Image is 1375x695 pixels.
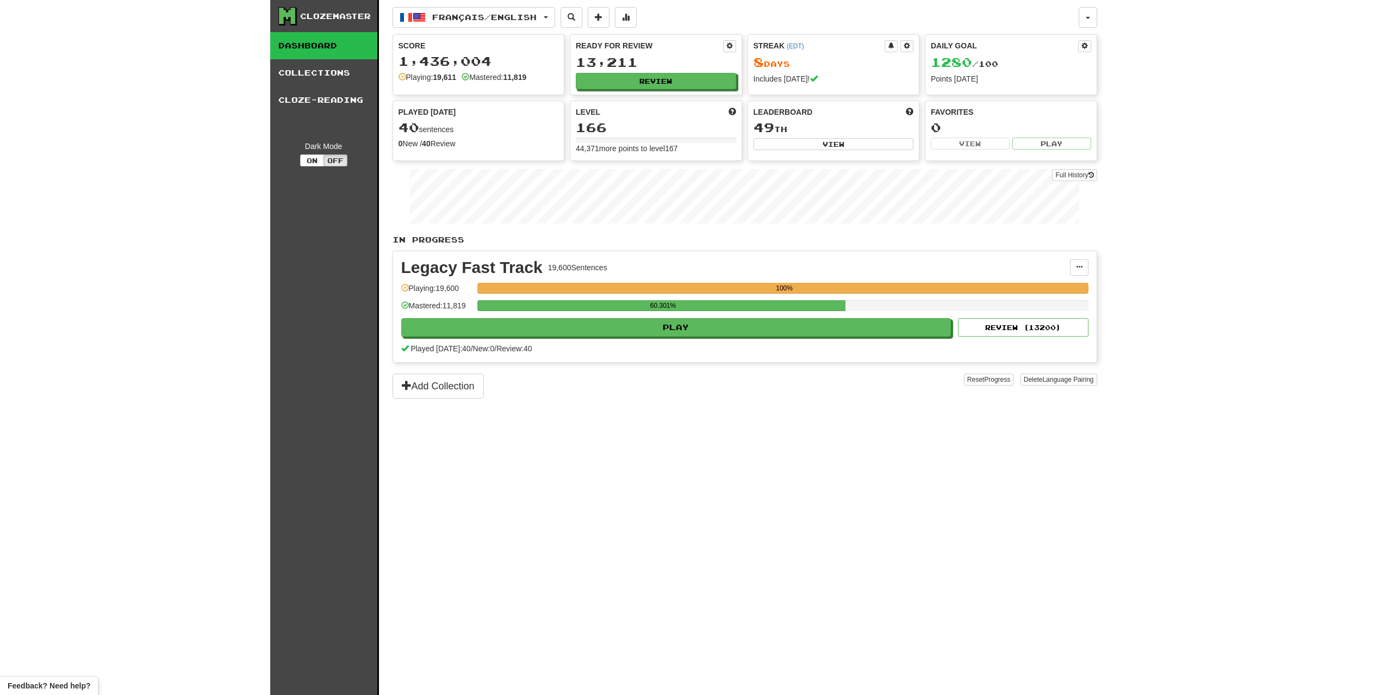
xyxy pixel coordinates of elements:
button: Search sentences [561,7,582,28]
a: (EDT) [787,42,804,50]
a: Dashboard [270,32,377,59]
p: In Progress [393,234,1097,245]
button: Off [323,154,347,166]
button: Play [401,318,951,337]
button: ResetProgress [964,374,1013,386]
strong: 19,611 [433,73,456,82]
span: Progress [984,376,1010,383]
span: Language Pairing [1042,376,1093,383]
span: Played [DATE]: 40 [410,344,470,353]
span: Leaderboard [754,107,813,117]
span: Open feedback widget [8,680,90,691]
button: Review [576,73,736,89]
span: / [471,344,473,353]
div: 19,600 Sentences [548,262,607,273]
button: Review (13200) [958,318,1088,337]
div: 100% [481,283,1088,294]
div: sentences [399,121,559,135]
div: Favorites [931,107,1091,117]
span: Level [576,107,600,117]
div: Legacy Fast Track [401,259,543,276]
span: Français / English [432,13,537,22]
div: New / Review [399,138,559,149]
button: Add Collection [393,374,484,399]
button: More stats [615,7,637,28]
div: Playing: 19,600 [401,283,472,301]
div: Mastered: 11,819 [401,300,472,318]
button: Play [1012,138,1091,150]
div: Score [399,40,559,51]
div: Playing: [399,72,457,83]
div: Ready for Review [576,40,723,51]
span: Review: 40 [496,344,532,353]
div: Dark Mode [278,141,369,152]
strong: 0 [399,139,403,148]
span: New: 0 [473,344,495,353]
div: th [754,121,914,135]
button: View [931,138,1010,150]
div: Daily Goal [931,40,1078,52]
div: Includes [DATE]! [754,73,914,84]
div: Mastered: [462,72,526,83]
button: On [300,154,324,166]
div: 60.301% [481,300,846,311]
div: Clozemaster [300,11,371,22]
span: 49 [754,120,774,135]
div: 13,211 [576,55,736,69]
strong: 40 [422,139,431,148]
div: Streak [754,40,885,51]
button: Français/English [393,7,555,28]
button: DeleteLanguage Pairing [1021,374,1097,386]
div: Day s [754,55,914,70]
button: Add sentence to collection [588,7,609,28]
div: 0 [931,121,1091,134]
span: Score more points to level up [729,107,736,117]
span: 1280 [931,54,972,70]
span: / 100 [931,59,998,69]
div: Points [DATE] [931,73,1091,84]
span: Played [DATE] [399,107,456,117]
span: 8 [754,54,764,70]
span: / [494,344,496,353]
button: View [754,138,914,150]
div: 1,436,004 [399,54,559,68]
div: 44,371 more points to level 167 [576,143,736,154]
a: Collections [270,59,377,86]
a: Cloze-Reading [270,86,377,114]
a: Full History [1052,169,1097,181]
div: 166 [576,121,736,134]
strong: 11,819 [503,73,526,82]
span: This week in points, UTC [906,107,913,117]
span: 40 [399,120,419,135]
